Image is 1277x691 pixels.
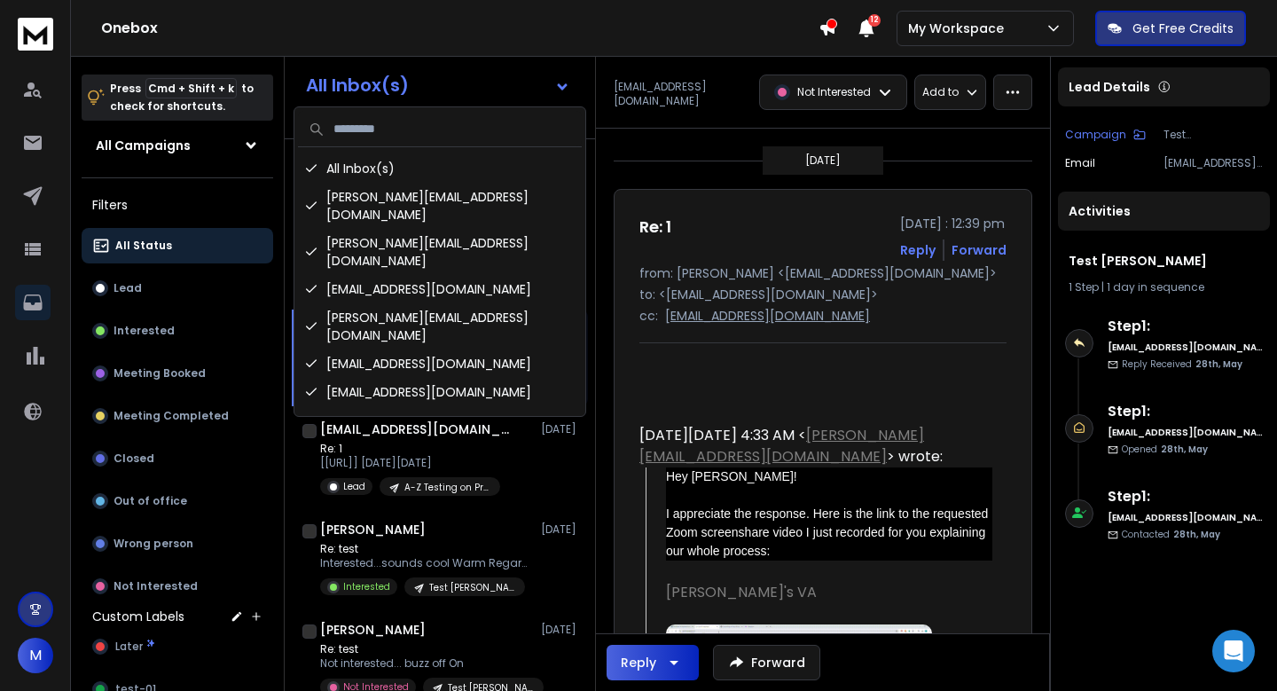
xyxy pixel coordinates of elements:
[115,239,172,253] p: All Status
[110,80,254,115] p: Press to check for shortcuts.
[1069,78,1150,96] p: Lead Details
[82,192,273,217] h3: Filters
[868,14,881,27] span: 12
[1122,528,1220,541] p: Contacted
[666,582,992,603] div: [PERSON_NAME]'s VA
[1163,156,1263,170] p: [EMAIL_ADDRESS][DOMAIN_NAME]
[114,409,229,423] p: Meeting Completed
[96,137,191,154] h1: All Campaigns
[18,638,53,673] span: M
[306,76,409,94] h1: All Inbox(s)
[1065,156,1095,170] p: Email
[666,469,797,483] span: Hey [PERSON_NAME]!
[639,286,1007,303] p: to: <[EMAIL_ADDRESS][DOMAIN_NAME]>
[18,18,53,51] img: logo
[639,264,1007,282] p: from: [PERSON_NAME] <[EMAIL_ADDRESS][DOMAIN_NAME]>
[114,281,142,295] p: Lead
[639,425,992,467] div: [DATE][DATE] 4:33 AM < > wrote:
[1058,192,1270,231] div: Activities
[114,537,193,551] p: Wrong person
[298,275,582,303] div: [EMAIL_ADDRESS][DOMAIN_NAME]
[320,656,533,671] p: Not interested... buzz off On
[900,215,1007,232] p: [DATE] : 12:39 pm
[320,621,426,639] h1: [PERSON_NAME]
[298,378,582,406] div: [EMAIL_ADDRESS][DOMAIN_NAME]
[922,85,959,99] p: Add to
[541,522,581,537] p: [DATE]
[404,481,490,494] p: A-Z Testing on Prod
[1195,357,1242,371] span: 28th, May
[343,480,365,493] p: Lead
[320,542,533,556] p: Re: test
[114,579,198,593] p: Not Interested
[114,366,206,381] p: Meeting Booked
[1212,630,1255,672] div: Open Intercom Messenger
[92,608,184,625] h3: Custom Labels
[1108,341,1263,354] h6: [EMAIL_ADDRESS][DOMAIN_NAME]
[1173,528,1220,541] span: 28th, May
[1161,443,1208,456] span: 28th, May
[1108,401,1263,422] h6: Step 1 :
[1163,128,1263,142] p: Test [PERSON_NAME]
[1069,280,1259,294] div: |
[298,229,582,275] div: [PERSON_NAME][EMAIL_ADDRESS][DOMAIN_NAME]
[1122,357,1242,371] p: Reply Received
[639,425,924,467] a: [PERSON_NAME][EMAIL_ADDRESS][DOMAIN_NAME]
[665,307,870,325] p: [EMAIL_ADDRESS][DOMAIN_NAME]
[320,642,533,656] p: Re: test
[320,556,533,570] p: Interested...sounds cool Warm Regards, [PERSON_NAME]
[1132,20,1234,37] p: Get Free Credits
[621,654,656,671] div: Reply
[797,85,871,99] p: Not Interested
[666,506,991,558] span: I appreciate the response. Here is the link to the requested Zoom screenshare video I just record...
[298,303,582,349] div: [PERSON_NAME][EMAIL_ADDRESS][DOMAIN_NAME]
[541,623,581,637] p: [DATE]
[541,422,581,436] p: [DATE]
[320,442,500,456] p: Re: 1
[114,494,187,508] p: Out of office
[908,20,1011,37] p: My Workspace
[298,183,582,229] div: [PERSON_NAME][EMAIL_ADDRESS][DOMAIN_NAME]
[320,456,500,470] p: [[URL]] [DATE][DATE]
[298,406,582,452] div: [PERSON_NAME][EMAIL_ADDRESS][PERSON_NAME][DOMAIN_NAME]
[1122,443,1208,456] p: Opened
[614,80,748,108] p: [EMAIL_ADDRESS][DOMAIN_NAME]
[900,241,936,259] button: Reply
[805,153,841,168] p: [DATE]
[298,154,582,183] div: All Inbox(s)
[101,18,819,39] h1: Onebox
[713,645,820,680] button: Forward
[1069,279,1099,294] span: 1 Step
[952,241,1007,259] div: Forward
[1107,279,1204,294] span: 1 day in sequence
[1108,511,1263,524] h6: [EMAIL_ADDRESS][DOMAIN_NAME]
[429,581,514,594] p: Test [PERSON_NAME]
[298,349,582,378] div: [EMAIL_ADDRESS][DOMAIN_NAME]
[1065,128,1126,142] p: Campaign
[320,420,515,438] h1: [EMAIL_ADDRESS][DOMAIN_NAME]
[1108,486,1263,507] h6: Step 1 :
[639,215,671,239] h1: Re: 1
[1108,316,1263,337] h6: Step 1 :
[1108,426,1263,439] h6: [EMAIL_ADDRESS][DOMAIN_NAME]
[639,307,658,325] p: cc:
[343,580,390,593] p: Interested
[320,521,426,538] h1: [PERSON_NAME]
[1069,252,1259,270] h1: Test [PERSON_NAME]
[114,324,175,338] p: Interested
[114,452,154,466] p: Closed
[115,640,143,654] span: Later
[145,78,237,98] span: Cmd + Shift + k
